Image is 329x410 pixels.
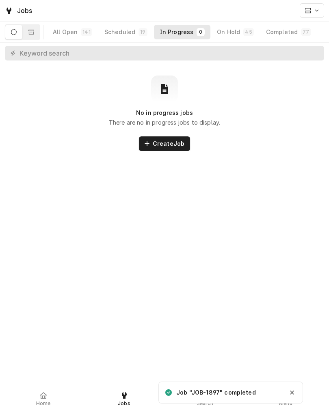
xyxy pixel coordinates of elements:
div: 19 [140,29,145,35]
h2: No in progress jobs [136,109,193,117]
div: All Open [53,28,78,36]
span: Home [36,400,51,407]
div: 77 [303,29,309,35]
p: There are no in progress jobs to display. [109,119,221,127]
div: Scheduled [104,28,135,36]
div: On Hold [217,28,240,36]
div: Completed [266,28,298,36]
span: Create Job [151,140,186,148]
span: Jobs [118,400,130,407]
span: Search [197,400,214,407]
input: Keyword search [19,46,320,60]
div: In Progress [160,28,194,36]
div: 0 [198,29,203,35]
div: 45 [245,29,252,35]
button: CreateJob [139,136,190,151]
div: 141 [82,29,90,35]
div: Job "JOB-1897" completed [176,388,257,397]
span: Menu [279,400,292,407]
a: Jobs [84,389,164,408]
a: Home [3,389,83,408]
